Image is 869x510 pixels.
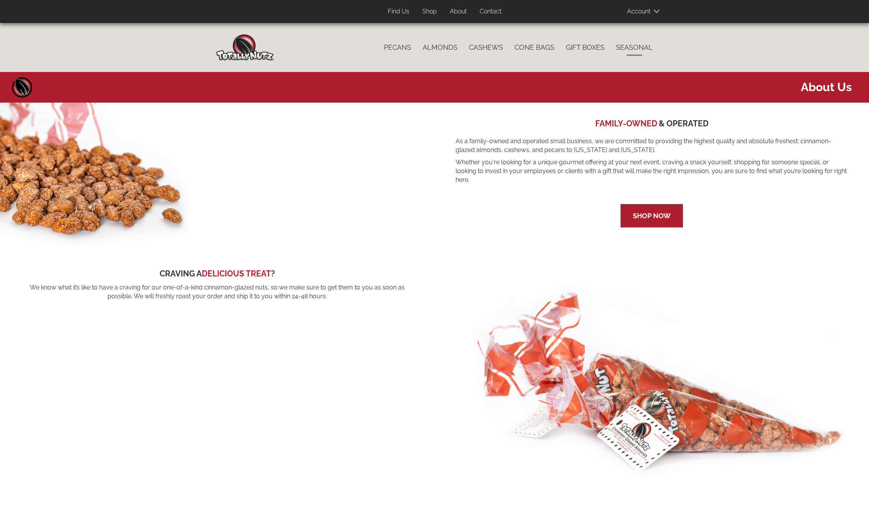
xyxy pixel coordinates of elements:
a: Pecans [378,39,417,56]
a: Almonds [417,39,463,56]
a: Cone Bags [509,39,560,56]
a: Shop [417,4,443,19]
span: DELICIOUS TREAT [202,269,271,278]
span: CRAVING A ? [160,269,275,278]
p: Whether you're looking for a unique gourmet offering at your next event, craving a snack yourself... [456,158,848,193]
span: About us [6,79,852,95]
a: Cashews [463,39,509,56]
p: As a family-owned and operated small business, we are committed to providing the highest quality ... [456,137,848,155]
a: Gift Boxes [560,39,610,56]
span: & OPERATED [659,119,709,128]
a: About [444,4,472,19]
a: Seasonal [610,39,658,56]
span: FAMILY-OWNED [595,119,657,128]
img: Home [216,34,274,60]
a: Find Us [382,4,415,19]
a: Shop Now [633,212,671,220]
a: Contact [474,4,507,19]
span: We know what it’s like to have a craving for our one-of-a-kind cinnamon-glazed nuts, so we make s... [21,283,413,301]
